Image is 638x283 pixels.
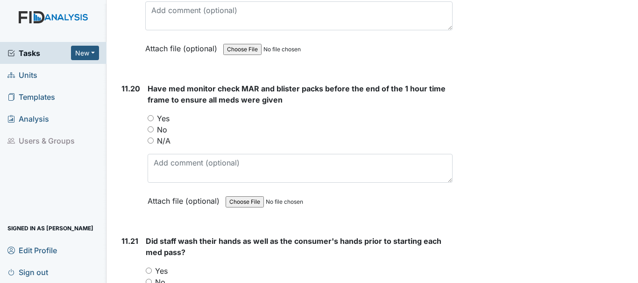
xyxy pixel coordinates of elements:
[148,126,154,132] input: No
[7,265,48,279] span: Sign out
[146,236,441,257] span: Did staff wash their hands as well as the consumer's hands prior to starting each med pass?
[121,83,140,94] label: 11.20
[71,46,99,60] button: New
[121,235,138,247] label: 11.21
[7,90,55,104] span: Templates
[7,48,71,59] a: Tasks
[148,138,154,144] input: N/A
[148,115,154,121] input: Yes
[157,113,170,124] label: Yes
[155,265,168,276] label: Yes
[157,124,167,135] label: No
[7,243,57,257] span: Edit Profile
[148,190,223,207] label: Attach file (optional)
[157,135,170,146] label: N/A
[148,84,446,104] span: Have med monitor check MAR and blister packs before the end of the 1 hour time frame to ensure al...
[7,68,37,82] span: Units
[7,111,49,126] span: Analysis
[146,268,152,274] input: Yes
[145,38,221,54] label: Attach file (optional)
[7,221,93,235] span: Signed in as [PERSON_NAME]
